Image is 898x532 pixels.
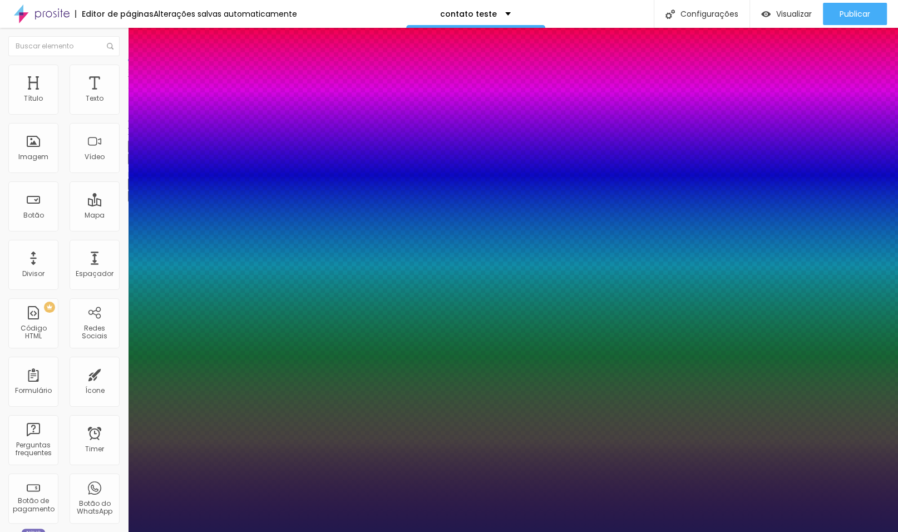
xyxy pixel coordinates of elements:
button: Visualizar [750,3,823,25]
span: Publicar [840,9,870,18]
span: Visualizar [776,9,812,18]
div: Alterações salvas automaticamente [154,10,297,18]
div: Código HTML [11,324,55,341]
div: Imagem [18,153,48,161]
div: Botão de pagamento [11,497,55,513]
div: Formulário [15,387,52,395]
div: Perguntas frequentes [11,441,55,457]
div: Ícone [85,387,105,395]
img: view-1.svg [761,9,771,19]
img: Icone [665,9,675,19]
img: Icone [107,43,114,50]
div: Divisor [22,270,45,278]
div: Mapa [85,211,105,219]
div: Espaçador [76,270,114,278]
div: Redes Sociais [72,324,116,341]
input: Buscar elemento [8,36,120,56]
div: Título [24,95,43,102]
div: Vídeo [85,153,105,161]
button: Publicar [823,3,887,25]
div: Texto [86,95,103,102]
div: Timer [85,445,104,453]
div: Botão [23,211,44,219]
p: contato teste [440,10,497,18]
div: Editor de páginas [75,10,154,18]
div: Botão do WhatsApp [72,500,116,516]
